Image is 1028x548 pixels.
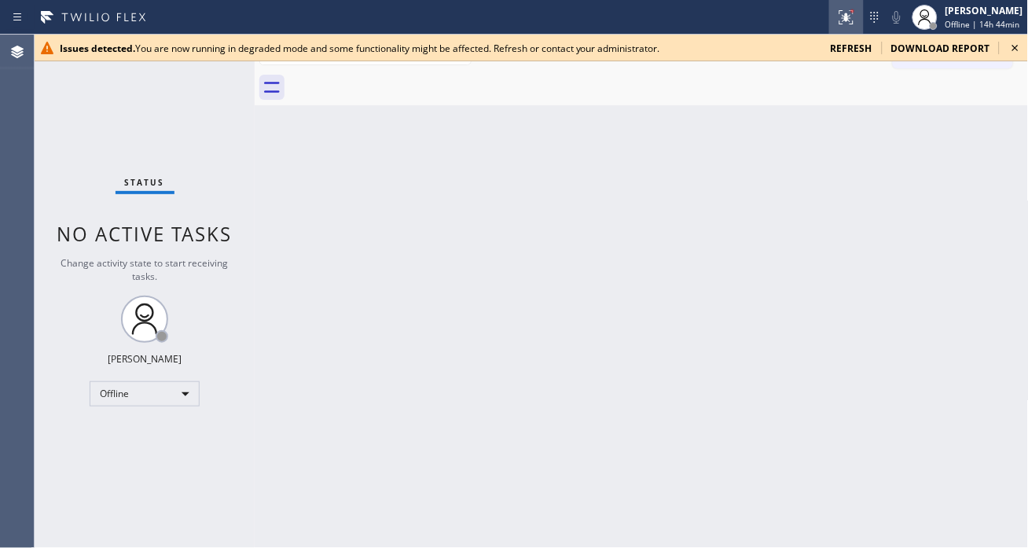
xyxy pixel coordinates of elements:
[108,352,182,366] div: [PERSON_NAME]
[831,42,872,55] span: refresh
[125,177,165,188] span: Status
[60,42,818,55] div: You are now running in degraded mode and some functionality might be affected. Refresh or contact...
[60,42,135,55] b: Issues detected.
[886,6,908,28] button: Mute
[945,4,1023,17] div: [PERSON_NAME]
[891,42,990,55] span: download report
[57,221,233,247] span: No active tasks
[90,381,200,406] div: Offline
[945,19,1020,30] span: Offline | 14h 44min
[61,256,229,283] span: Change activity state to start receiving tasks.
